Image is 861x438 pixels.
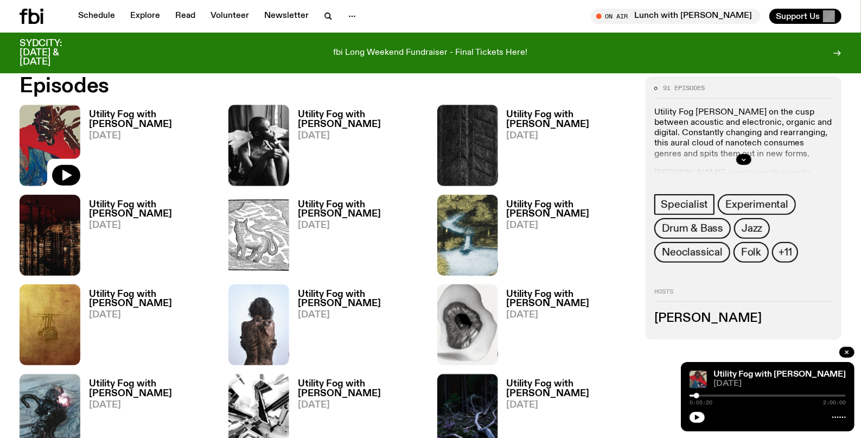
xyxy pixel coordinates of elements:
h3: Utility Fog with [PERSON_NAME] [507,290,633,308]
h3: Utility Fog with [PERSON_NAME] [507,200,633,219]
p: Utility Fog [PERSON_NAME] on the cusp between acoustic and electronic, organic and digital. Const... [654,107,833,160]
span: +11 [779,246,792,258]
span: 2:00:00 [823,400,846,405]
span: Folk [741,246,761,258]
h3: Utility Fog with [PERSON_NAME] [507,110,633,129]
span: [DATE] [89,131,215,141]
span: [DATE] [298,310,424,320]
span: Neoclassical [662,246,723,258]
a: Utility Fog with [PERSON_NAME][DATE] [80,110,215,186]
a: Schedule [72,9,122,24]
a: Neoclassical [654,242,730,263]
h3: SYDCITY: [DATE] & [DATE] [20,39,89,67]
h3: Utility Fog with [PERSON_NAME] [298,200,424,219]
button: +11 [772,242,798,263]
img: Cover for Kansai Bruises by Valentina Magaletti & YPY [228,195,289,276]
span: Experimental [725,199,788,211]
a: Utility Fog with [PERSON_NAME][DATE] [289,200,424,276]
span: Drum & Bass [662,223,723,234]
a: Utility Fog with [PERSON_NAME][DATE] [80,290,215,365]
a: Utility Fog with [PERSON_NAME][DATE] [80,200,215,276]
span: [DATE] [507,310,633,320]
a: Volunteer [204,9,256,24]
h3: Utility Fog with [PERSON_NAME] [298,290,424,308]
a: Utility Fog with [PERSON_NAME][DATE] [289,110,424,186]
a: Explore [124,9,167,24]
a: Utility Fog with [PERSON_NAME][DATE] [289,290,424,365]
img: Cover of Giuseppe Ielasi's album "an insistence on material vol.2" [437,105,498,186]
span: Support Us [776,11,820,21]
img: Cover of Corps Citoyen album Barrani [437,195,498,276]
a: Read [169,9,202,24]
span: [DATE] [507,131,633,141]
a: Specialist [654,194,715,215]
a: Folk [734,242,769,263]
h3: Utility Fog with [PERSON_NAME] [89,290,215,308]
span: [DATE] [298,131,424,141]
a: Utility Fog with [PERSON_NAME][DATE] [498,200,633,276]
h2: Hosts [654,289,833,302]
h3: [PERSON_NAME] [654,313,833,325]
a: Utility Fog with [PERSON_NAME] [713,370,846,379]
span: [DATE] [713,380,846,388]
h3: Utility Fog with [PERSON_NAME] [298,110,424,129]
h3: Utility Fog with [PERSON_NAME] [89,110,215,129]
a: Utility Fog with [PERSON_NAME][DATE] [498,110,633,186]
a: Experimental [718,194,796,215]
span: Jazz [742,223,762,234]
span: [DATE] [298,221,424,230]
span: [DATE] [89,310,215,320]
h3: Utility Fog with [PERSON_NAME] [507,379,633,398]
span: Specialist [661,199,708,211]
a: Jazz [734,218,770,239]
h3: Utility Fog with [PERSON_NAME] [89,379,215,398]
span: 91 episodes [663,85,705,91]
img: Cover of Leese's album Δ [228,284,289,365]
span: 0:05:20 [690,400,712,405]
span: [DATE] [89,401,215,410]
button: Support Us [769,9,841,24]
button: On AirLunch with [PERSON_NAME] [591,9,761,24]
img: Cover of Ho99o9's album Tomorrow We Escape [228,105,289,186]
h3: Utility Fog with [PERSON_NAME] [298,379,424,398]
img: Cover to Mikoo's album It Floats [690,371,707,388]
a: Drum & Bass [654,218,731,239]
h2: Episodes [20,77,563,96]
span: [DATE] [89,221,215,230]
a: Utility Fog with [PERSON_NAME][DATE] [498,290,633,365]
img: Cover to (SAFETY HAZARD) مخاطر السلامة by electroneya, MARTINA and TNSXORDS [20,195,80,276]
p: fbi Long Weekend Fundraiser - Final Tickets Here! [334,48,528,58]
span: [DATE] [507,221,633,230]
img: Cover for EYDN's single "Gold" [20,284,80,365]
a: Newsletter [258,9,315,24]
span: [DATE] [298,401,424,410]
h3: Utility Fog with [PERSON_NAME] [89,200,215,219]
span: [DATE] [507,401,633,410]
img: Edit from Juanlu Barlow & his Love-fi Recordings' This is not a new Three Broken Tapes album [437,284,498,365]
